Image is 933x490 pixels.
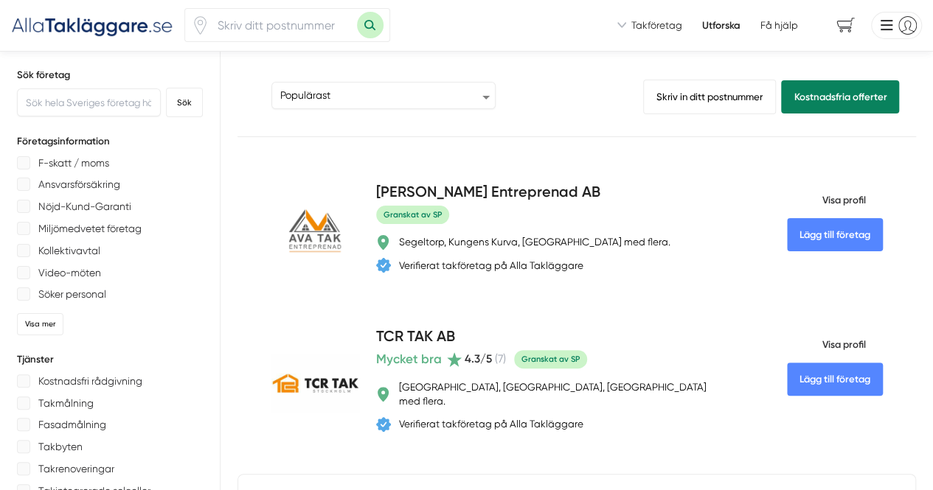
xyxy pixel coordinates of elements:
p: Video-möten [38,264,101,281]
span: Få hjälp [760,18,797,32]
span: ( 7 ) [495,352,506,366]
p: Miljömedvetet företag [38,220,142,237]
: Lägg till företag [787,218,883,251]
a: Utforska [702,18,740,32]
h5: Företagsinformation [17,134,204,148]
a: Skriv in ditt postnummer [643,80,776,114]
span: Mycket bra [376,349,442,369]
p: F-skatt / moms [38,154,109,172]
h5: Tjänster [17,352,204,366]
span: Granskat av SP [376,206,449,224]
p: Fasadmålning [38,416,106,433]
button: Sök [166,88,203,117]
span: Visa profil [787,182,866,218]
span: Granskat av SP [514,350,587,368]
p: Takmålning [38,394,94,412]
p: Nöjd-Kund-Garanti [38,197,131,215]
span: Takföretag [631,18,682,32]
img: AVA Tak Entreprenad AB [271,207,359,256]
p: Takbyten [38,438,83,455]
h4: [PERSON_NAME] Entreprenad AB [376,182,600,206]
span: Klicka för att använda din position. [191,16,209,35]
: Lägg till företag [787,363,883,396]
p: Takrenoveringar [38,460,114,477]
p: Ansvarsförsäkring [38,175,120,193]
span: 4.3 /5 [465,352,492,366]
div: [GEOGRAPHIC_DATA], [GEOGRAPHIC_DATA], [GEOGRAPHIC_DATA] med flera. [399,380,726,408]
button: Sök med postnummer [357,12,384,38]
div: Segeltorp, Kungens Kurva, [GEOGRAPHIC_DATA] med flera. [399,235,670,249]
p: Kollektivavtal [38,242,100,259]
input: Skriv ditt postnummer [209,9,357,41]
a: Kostnadsfria offerter [781,80,899,113]
input: Sök hela Sveriges företag här... [17,88,161,116]
div: Visa mer [17,313,63,336]
img: Alla Takläggare [11,13,173,38]
h5: Sök företag [17,68,204,82]
p: Kostnadsfri rådgivning [38,372,142,390]
span: Visa profil [787,326,866,363]
div: Verifierat takföretag på Alla Takläggare [399,259,583,273]
span: navigation-cart [826,13,865,38]
h4: TCR TAK AB [376,326,455,350]
img: TCR TAK AB [271,354,359,412]
svg: Pin / Karta [191,16,209,35]
div: Verifierat takföretag på Alla Takläggare [399,417,583,431]
p: Söker personal [38,285,106,303]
